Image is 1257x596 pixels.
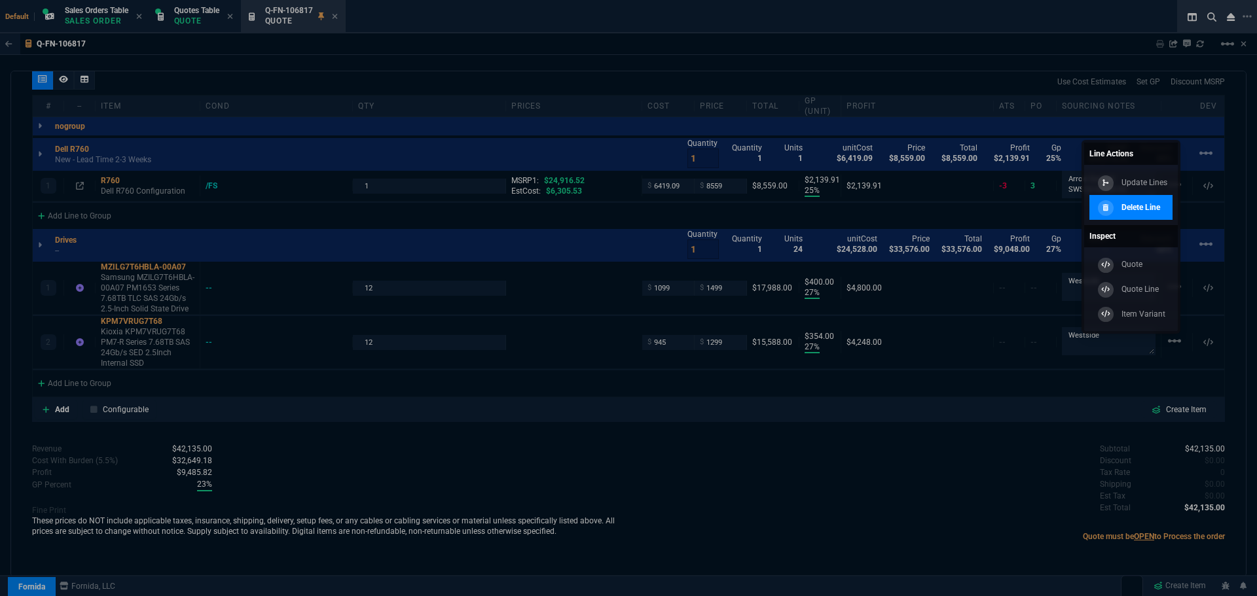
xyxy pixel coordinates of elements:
p: Quote Line [1121,283,1159,295]
a: Inspect [1084,225,1178,247]
p: Item Variant [1121,308,1165,320]
a: Line Actions [1084,143,1178,165]
p: Delete Line [1121,202,1160,213]
p: Quote [1121,258,1142,270]
p: Update Lines [1121,177,1167,188]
